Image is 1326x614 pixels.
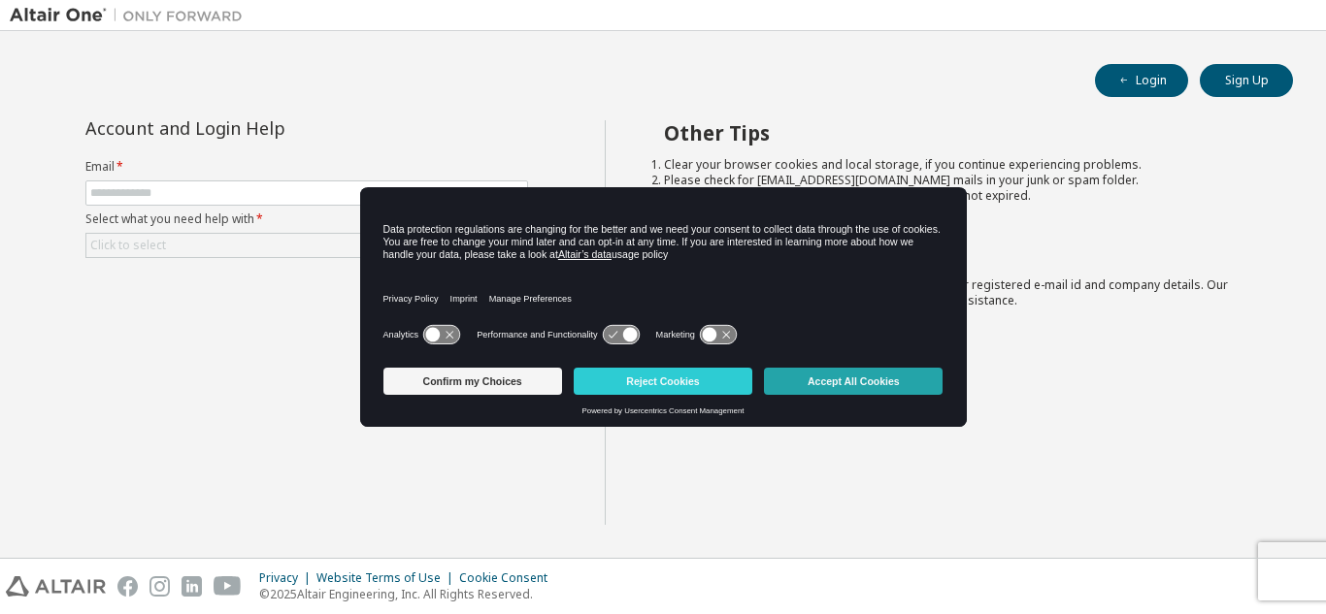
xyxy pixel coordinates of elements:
[1200,64,1293,97] button: Sign Up
[664,120,1259,145] h2: Other Tips
[182,576,202,597] img: linkedin.svg
[85,159,528,175] label: Email
[664,173,1259,188] li: Please check for [EMAIL_ADDRESS][DOMAIN_NAME] mails in your junk or spam folder.
[6,576,106,597] img: altair_logo.svg
[10,6,252,25] img: Altair One
[86,234,527,257] div: Click to select
[664,157,1259,173] li: Clear your browser cookies and local storage, if you continue experiencing problems.
[459,570,559,586] div: Cookie Consent
[214,576,242,597] img: youtube.svg
[316,570,459,586] div: Website Terms of Use
[90,238,166,253] div: Click to select
[259,586,559,602] p: © 2025 Altair Engineering, Inc. All Rights Reserved.
[149,576,170,597] img: instagram.svg
[117,576,138,597] img: facebook.svg
[85,211,528,227] label: Select what you need help with
[259,570,316,586] div: Privacy
[85,120,440,136] div: Account and Login Help
[1095,64,1188,97] button: Login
